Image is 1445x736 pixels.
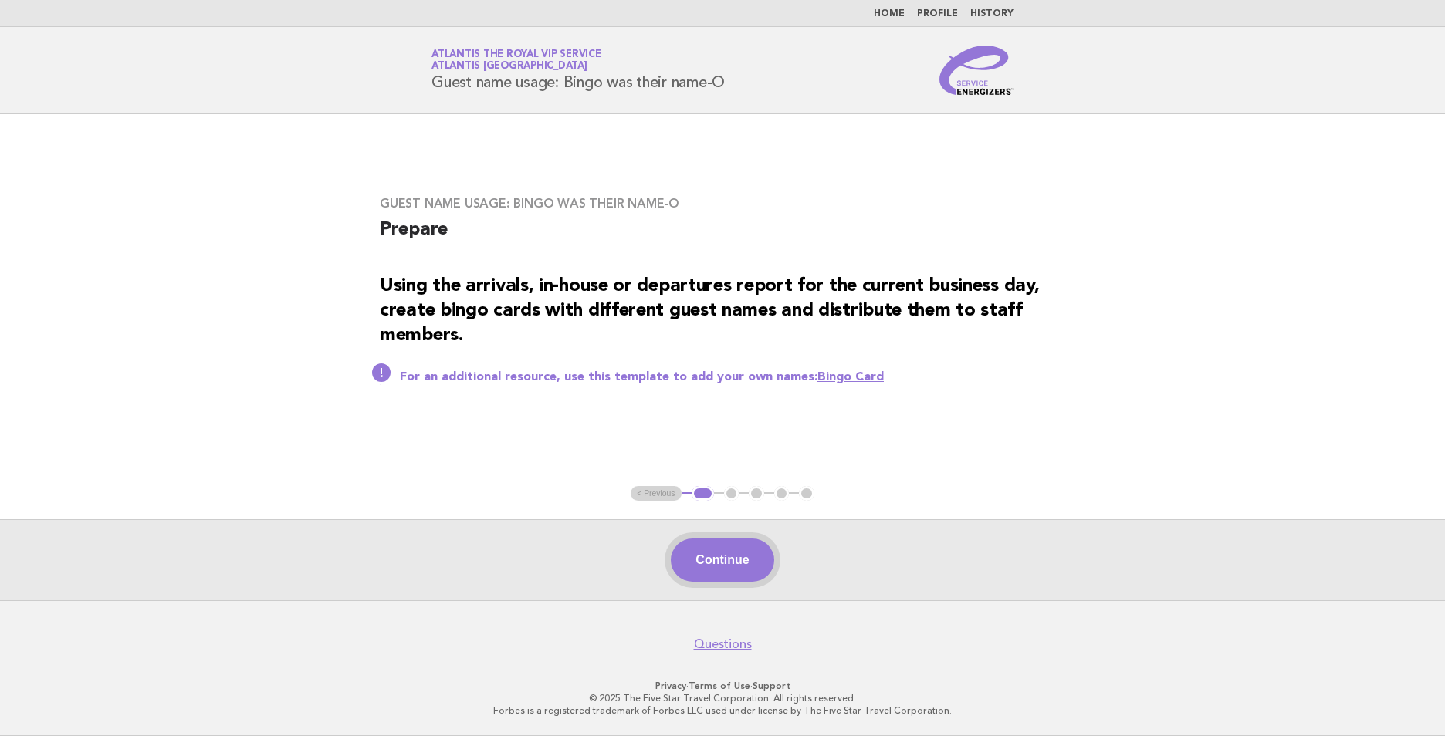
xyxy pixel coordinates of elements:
p: · · [250,680,1195,692]
button: Continue [671,538,773,582]
a: Questions [694,636,752,652]
h3: Guest name usage: Bingo was their name-O [380,196,1065,211]
p: For an additional resource, use this template to add your own names: [400,370,1065,385]
a: Terms of Use [689,680,750,691]
p: © 2025 The Five Star Travel Corporation. All rights reserved. [250,692,1195,704]
a: Profile [917,9,958,19]
a: Privacy [655,680,686,691]
a: Atlantis the Royal VIP ServiceAtlantis [GEOGRAPHIC_DATA] [431,49,601,71]
p: Forbes is a registered trademark of Forbes LLC used under license by The Five Star Travel Corpora... [250,704,1195,717]
h1: Guest name usage: Bingo was their name-O [431,50,725,90]
strong: Using the arrivals, in-house or departures report for the current business day, create bingo card... [380,277,1039,345]
a: Home [874,9,905,19]
a: History [970,9,1014,19]
img: Service Energizers [939,46,1014,95]
a: Bingo Card [817,371,884,383]
button: 1 [692,486,714,501]
a: Support [753,680,790,691]
span: Atlantis [GEOGRAPHIC_DATA] [431,62,587,72]
h2: Prepare [380,218,1065,255]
